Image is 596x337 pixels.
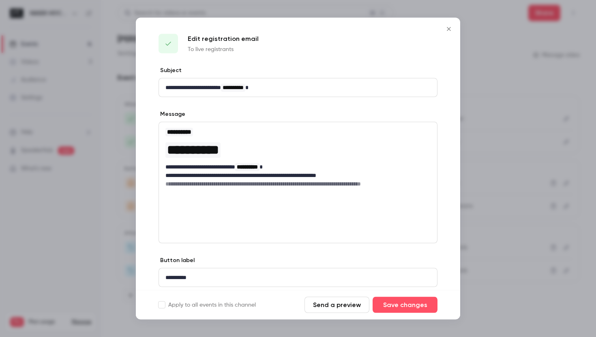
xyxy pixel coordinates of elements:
label: Subject [159,66,182,75]
div: editor [159,79,437,97]
button: Send a preview [304,297,369,313]
p: Edit registration email [188,34,259,44]
label: Apply to all events in this channel [159,301,256,309]
div: editor [159,122,437,193]
label: Message [159,110,185,118]
button: Close [441,21,457,37]
div: editor [159,269,437,287]
label: Button label [159,256,195,264]
p: To live registrants [188,45,259,53]
button: Save changes [373,297,437,313]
